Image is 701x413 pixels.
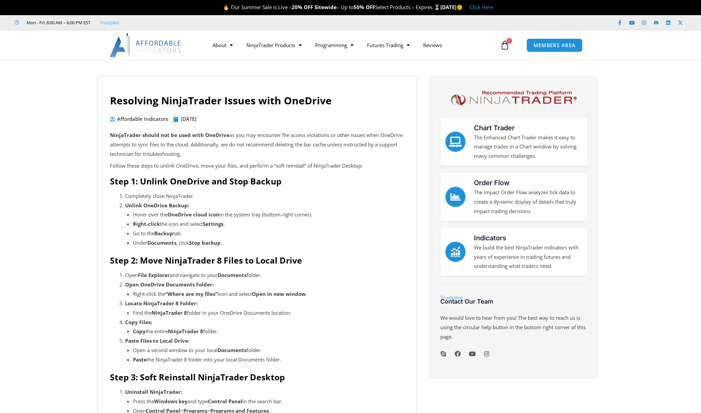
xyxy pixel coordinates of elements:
img: LogoAI | Affordable Indicators – NinjaTrader [110,33,182,57]
a: Reviews [416,37,449,53]
h3: Contact Our Team [440,298,587,305]
li: Go to the tab. [133,229,405,238]
p: We would love to hear from you! The best way to reach us is using the circular help button in the... [440,313,587,342]
nav: Menu [206,37,499,53]
a: Click Here [470,4,493,10]
span: 🌞 [456,4,463,10]
strong: NinjaTrader 8 [168,328,203,335]
li: Under , click . [133,238,405,248]
strong: Step 3: Soft Reinstall NinjaTrader Desktop [110,371,285,383]
p: We build the best NinjaTrader indicators with years of experience in trading futures and understa... [474,243,582,271]
p: Follow these steps to unlink OneDrive, move your files, and perform a “soft reinstall” of NinjaTr... [110,161,404,171]
strong: Paste Files to Local Drive: [125,337,189,344]
a: Trustpilot [440,294,463,301]
a: About [206,37,239,53]
strong: Windows key [154,398,188,405]
strong: Open OneDrive Documents Folder: [125,281,214,288]
a: Indicators [474,234,506,242]
h1: Resolving NinjaTrader Issues with OneDrive [110,94,404,108]
strong: “Where are my files” [165,290,218,297]
img: NinjaTrader Logo | Affordable Indicators – NinjaTrader [448,89,580,108]
span: Affordable Indicators [115,114,168,124]
a: Chart Trader [474,124,515,132]
li: the NinjaTrader 8 folder into your local Documents folder. [133,355,405,365]
a: Order Flow [474,179,510,187]
strong: Control Panel [208,398,243,405]
li: Press the and type in the search bar. [133,397,405,406]
strong: Backup [154,230,173,237]
li: the icon and select . [133,219,405,229]
li: the entire folder. [133,327,405,336]
strong: Documents [218,347,247,353]
a: Trustpilot [100,20,119,26]
p: as you may encounter file access violations or other issues when OneDrive attempts to sync files ... [110,131,404,159]
a: Indicators [445,242,466,262]
strong: Step 2: Move NinjaTrader 8 Files to Local Drive [110,254,302,266]
li: Open and navigate to your folder. [125,271,404,280]
p: The Impact Order Flow analyzes tick data to create a dynamic display of details that truly impact... [474,188,582,216]
strong: Open in new window [252,290,306,297]
strong: Paste [133,356,147,363]
strong: Documents [218,272,247,278]
li: Completely close NinjaTrader. [125,192,404,201]
span: 0 [507,38,512,43]
strong: Unlink OneDrive Backup: [125,202,189,209]
strong: Stop backup [189,239,221,246]
span: Mon - Fri: 8:00 AM – 6:00 PM EST [25,19,90,27]
li: Hover over the in the system tray (bottom-right corner). [133,210,405,219]
strong: File Explorer [138,272,170,278]
p: The Enhanced Chart Trader makes it easy to manage trades in a Chart window by solving many common... [474,133,582,161]
strong: Copy Files: [125,319,152,325]
strong: Documents [147,239,176,246]
strong: Right-click [133,220,160,227]
strong: 50% OFF [354,4,375,10]
strong: [DATE] [440,4,463,10]
span: 🔥 Our Summer Sale is Live – – Up to Select Products – Expires ⌛ [223,4,440,10]
strong: Settings [203,220,223,227]
strong: Sitewide [315,4,337,10]
strong: Copy [133,328,146,335]
li: Find the folder in your OneDrive Documents location. [133,308,405,318]
a: Futures Trading [360,37,416,53]
a: NinjaTrader Products [239,37,308,53]
li: Right-click the icon and select . [133,289,405,299]
strong: Locate NinjaTrader 8 Folder: [125,300,197,307]
strong: 20% OFF [292,4,313,10]
a: MEMBERS AREA [526,38,583,52]
a: Chart Trader [445,132,466,152]
span: MEMBERS AREA [533,43,576,48]
a: Order Flow [445,187,466,207]
strong: OneDrive cloud icon [168,211,219,218]
a: Programming [308,37,360,53]
strong: NinjaTrader should not be used with OneDrive [110,132,229,138]
time: [DATE] [181,115,196,122]
a: 0 [490,35,520,55]
strong: Uninstall NinjaTrader: [125,388,182,395]
strong: NinjaTrader 8 [152,309,187,316]
li: Open a second window to your local folder. [133,346,405,355]
strong: Step 1: Unlink OneDrive and Stop Backup [110,175,282,187]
